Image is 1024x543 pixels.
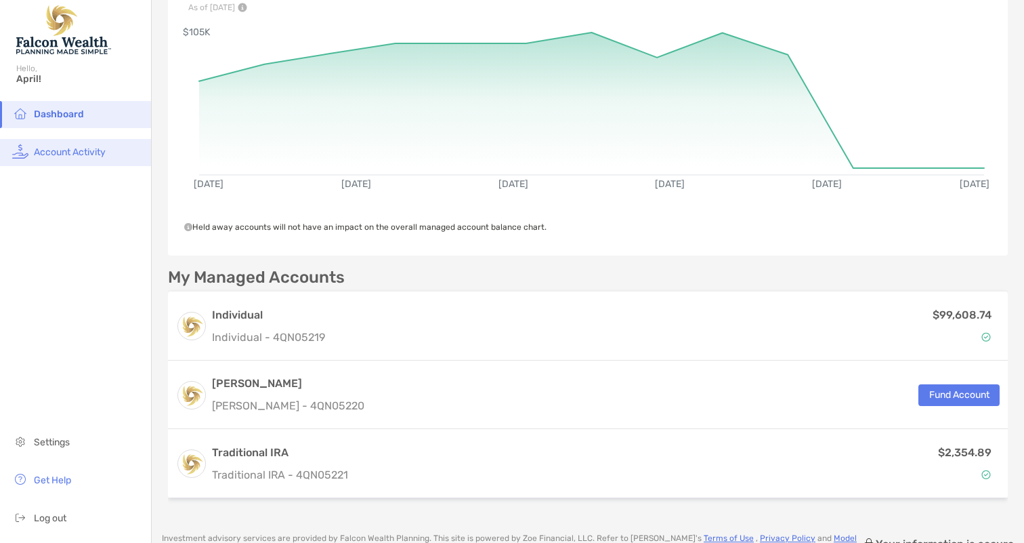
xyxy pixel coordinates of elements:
img: logo account [178,450,205,477]
img: Falcon Wealth Planning Logo [16,5,111,54]
span: Log out [34,512,66,524]
span: April! [16,73,143,85]
span: Settings [34,437,70,448]
img: Account Status icon [981,470,991,479]
p: $2,354.89 [938,444,991,461]
img: Performance Info [238,3,247,12]
a: Privacy Policy [760,534,815,543]
button: Fund Account [918,384,1000,406]
h3: [PERSON_NAME] [212,376,364,392]
p: As of [DATE] [188,3,316,12]
a: Terms of Use [704,534,754,543]
img: household icon [12,105,28,121]
img: activity icon [12,143,28,159]
span: Held away accounts will not have an impact on the overall managed account balance chart. [184,222,547,232]
text: [DATE] [341,178,371,190]
img: get-help icon [12,471,28,487]
img: logo account [178,382,205,409]
text: [DATE] [498,178,528,190]
p: $99,608.74 [933,306,991,323]
img: logout icon [12,509,28,525]
p: Traditional IRA - 4QN05221 [212,466,348,483]
img: logo account [178,313,205,340]
text: [DATE] [960,178,989,190]
span: Get Help [34,475,71,486]
text: [DATE] [194,178,223,190]
h3: Traditional IRA [212,445,348,461]
text: $105K [183,26,211,38]
span: Account Activity [34,146,106,158]
p: [PERSON_NAME] - 4QN05220 [212,397,364,414]
img: Account Status icon [981,332,991,342]
img: settings icon [12,433,28,449]
span: Dashboard [34,108,84,120]
p: Individual - 4QN05219 [212,329,325,346]
text: [DATE] [812,178,842,190]
h3: Individual [212,307,325,323]
text: [DATE] [655,178,685,190]
p: My Managed Accounts [168,269,345,286]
